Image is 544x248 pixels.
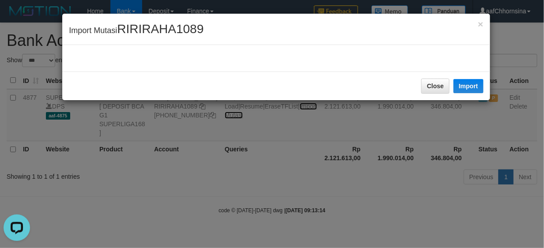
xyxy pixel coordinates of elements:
button: Import [453,79,484,93]
button: Close [421,79,450,94]
span: × [478,19,483,29]
span: RIRIRAHA1089 [117,22,204,36]
button: Close [478,19,483,29]
span: Import Mutasi [69,26,204,35]
button: Open LiveChat chat widget [4,4,30,30]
